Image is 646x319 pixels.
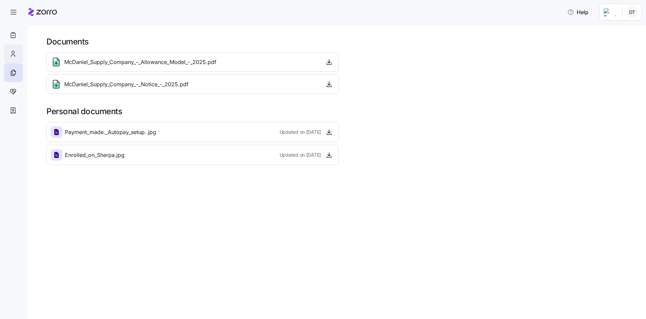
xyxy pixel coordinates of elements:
[64,58,216,66] span: McDaniel_Supply_Company_-_Allowance_Model_-_2025.pdf
[65,151,124,159] span: Enrolled_on_Sherpa.jpg
[562,5,594,19] button: Help
[280,129,321,135] span: Updated on [DATE]
[627,7,638,18] img: 7134db69168271d48b99547fb5bf5905
[65,128,156,136] span: Payment_made._Autopay_setup..jpg
[64,80,188,89] span: McDaniel_Supply_Company_-_Notice_-_2025.pdf
[46,36,637,47] h1: Documents
[567,8,588,16] span: Help
[46,106,637,117] h1: Personal documents
[280,152,321,158] span: Updated on [DATE]
[604,8,617,16] img: Employer logo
